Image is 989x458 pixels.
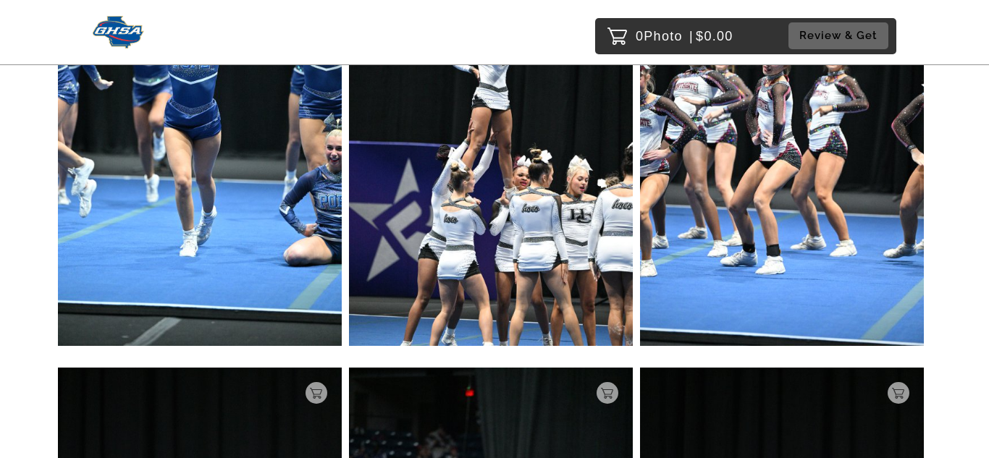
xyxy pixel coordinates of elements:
[93,16,144,48] img: Snapphound Logo
[689,29,694,43] span: |
[788,22,888,49] button: Review & Get
[636,25,733,48] p: 0 $0.00
[644,25,683,48] span: Photo
[788,22,893,49] a: Review & Get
